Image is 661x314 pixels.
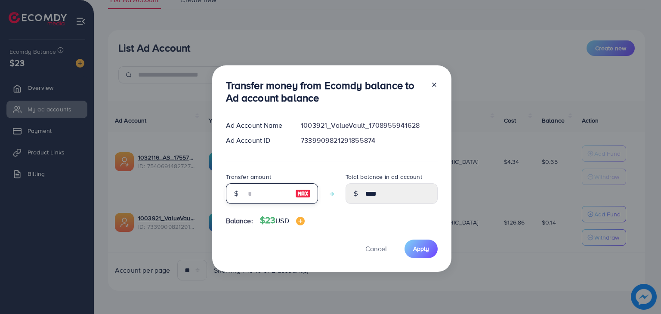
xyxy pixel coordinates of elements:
[355,240,398,258] button: Cancel
[405,240,438,258] button: Apply
[296,217,305,225] img: image
[226,216,253,226] span: Balance:
[260,215,305,226] h4: $23
[219,135,294,145] div: Ad Account ID
[413,244,429,253] span: Apply
[226,172,271,181] label: Transfer amount
[294,120,444,130] div: 1003921_ValueVault_1708955941628
[295,188,311,199] img: image
[275,216,289,225] span: USD
[294,135,444,145] div: 7339909821291855874
[365,244,387,253] span: Cancel
[226,79,424,104] h3: Transfer money from Ecomdy balance to Ad account balance
[219,120,294,130] div: Ad Account Name
[346,172,422,181] label: Total balance in ad account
